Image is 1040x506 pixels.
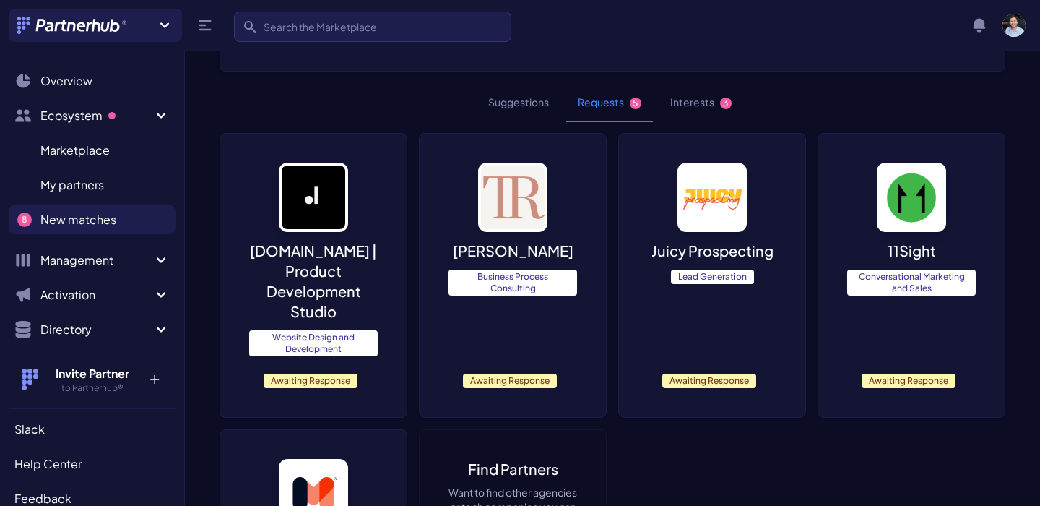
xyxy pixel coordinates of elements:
[463,374,557,388] span: Awaiting Response
[671,270,754,284] span: Lead Generation
[630,98,641,109] span: 5
[40,286,152,304] span: Activation
[651,241,773,261] p: Juicy Prospecting
[9,315,175,344] button: Directory
[249,330,378,356] span: Website Design and Development
[40,72,92,90] span: Overview
[847,270,976,296] span: Conversational Marketing and Sales
[9,280,175,309] button: Activation
[888,241,936,261] p: 11Sight
[478,163,547,232] img: image_alt
[139,365,170,388] p: +
[453,241,573,261] p: [PERSON_NAME]
[40,176,104,194] span: My partners
[40,142,110,159] span: Marketplace
[40,252,152,269] span: Management
[9,246,175,275] button: Management
[862,374,955,388] span: Awaiting Response
[818,133,1005,418] a: image_alt 11SightConversational Marketing and SalesAwaiting Response
[9,415,175,444] a: Slack
[40,107,152,124] span: Ecosystem
[677,163,747,232] img: image_alt
[45,365,139,382] h4: Invite Partner
[234,12,511,42] input: Search the Marketplace
[566,83,653,122] button: Requests
[419,133,607,418] a: image_alt [PERSON_NAME]Business Process ConsultingAwaiting Response
[220,133,407,418] a: image_alt [DOMAIN_NAME] | Product Development StudioWebsite Design and DevelopmentAwaiting Response
[662,374,756,388] span: Awaiting Response
[9,171,175,200] a: My partners
[17,213,32,227] span: 8
[448,270,577,296] span: Business Process Consulting
[17,17,128,34] img: Partnerhub® Logo
[468,459,558,479] a: Find Partners
[9,136,175,165] a: Marketplace
[9,353,175,406] button: Invite Partner to Partnerhub® +
[1002,14,1026,37] img: user photo
[9,67,175,95] a: Overview
[720,98,732,109] span: 3
[877,163,946,232] img: image_alt
[45,382,139,394] h5: to Partnerhub®
[477,83,560,122] button: Suggestions
[40,321,152,338] span: Directory
[279,163,348,232] img: image_alt
[9,101,175,130] button: Ecosystem
[9,205,175,234] a: New matches
[264,374,357,388] span: Awaiting Response
[249,241,378,322] p: [DOMAIN_NAME] | Product Development Studio
[14,421,45,438] span: Slack
[618,133,806,418] a: image_alt Juicy ProspectingLead GenerationAwaiting Response
[40,211,116,228] span: New matches
[659,83,743,122] button: Interests
[14,455,82,473] span: Help Center
[9,450,175,479] a: Help Center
